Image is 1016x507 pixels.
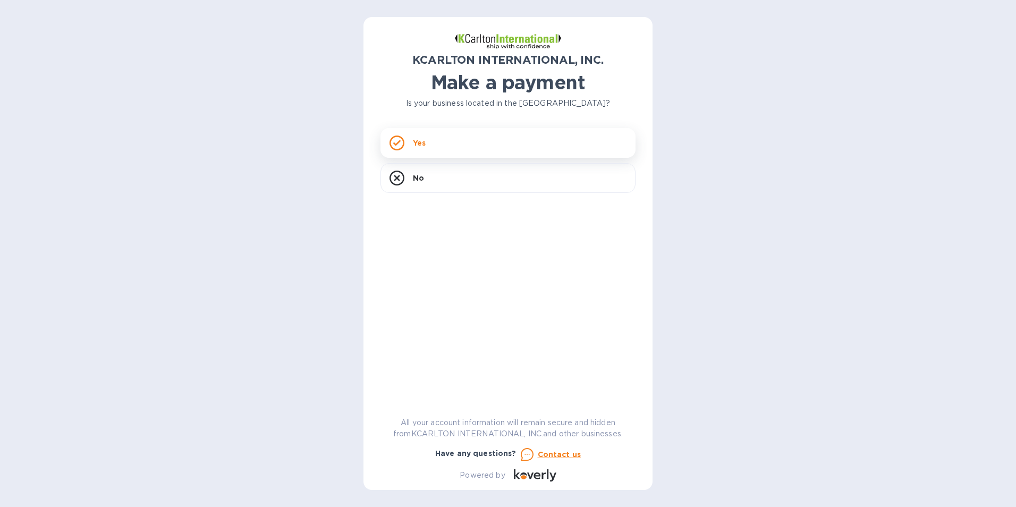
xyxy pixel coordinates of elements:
[413,138,426,148] p: Yes
[413,173,424,183] p: No
[380,71,636,94] h1: Make a payment
[435,449,517,458] b: Have any questions?
[380,98,636,109] p: Is your business located in the [GEOGRAPHIC_DATA]?
[380,417,636,440] p: All your account information will remain secure and hidden from KCARLTON INTERNATIONAL, INC. and ...
[460,470,505,481] p: Powered by
[412,53,603,66] b: KCARLTON INTERNATIONAL, INC.
[538,450,581,459] u: Contact us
